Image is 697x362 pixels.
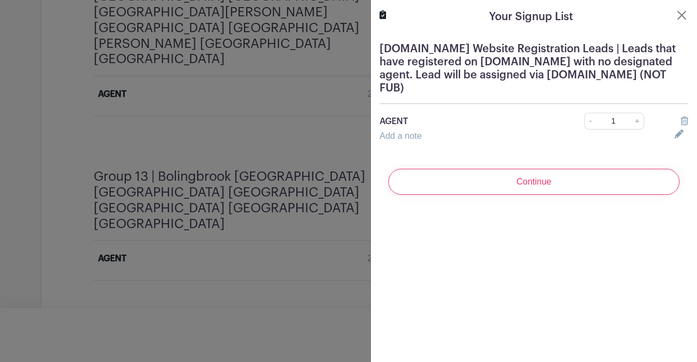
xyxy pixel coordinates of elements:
button: Close [675,9,688,22]
h5: Your Signup List [489,9,573,25]
input: Continue [388,169,680,195]
a: Add a note [380,131,421,140]
p: AGENT [380,115,554,128]
a: - [584,113,596,130]
h5: [DOMAIN_NAME] Website Registration Leads | Leads that have registered on [DOMAIN_NAME] with no de... [380,42,688,95]
a: + [631,113,644,130]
